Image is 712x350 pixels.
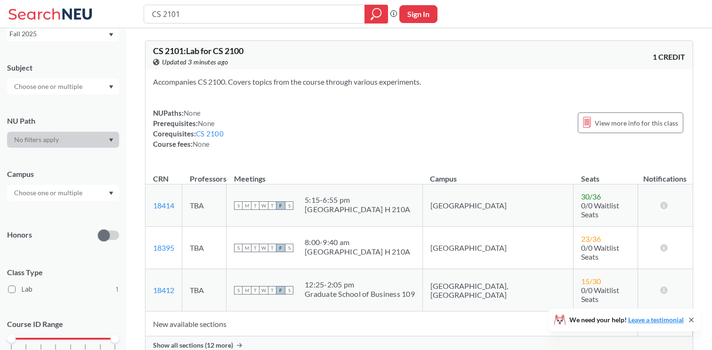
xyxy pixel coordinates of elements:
span: Class Type [7,267,119,278]
th: Meetings [227,164,423,184]
a: Leave a testimonial [628,316,684,324]
td: [GEOGRAPHIC_DATA] [422,184,573,227]
div: NUPaths: Prerequisites: Corequisites: Course fees: [153,108,224,149]
span: 1 [115,284,119,294]
div: [GEOGRAPHIC_DATA] H 210A [305,247,410,256]
span: T [268,201,276,210]
svg: Dropdown arrow [109,138,113,142]
span: M [243,201,251,210]
svg: magnifying glass [371,8,382,21]
span: T [268,286,276,294]
th: Campus [422,164,573,184]
span: S [234,286,243,294]
td: New available sections [146,311,638,336]
span: T [251,286,259,294]
input: Class, professor, course number, "phrase" [151,6,358,22]
span: S [234,244,243,252]
span: None [193,140,210,148]
span: None [198,119,215,127]
span: T [251,201,259,210]
svg: Dropdown arrow [109,33,113,37]
div: NU Path [7,116,119,126]
button: Sign In [399,5,437,23]
div: CRN [153,174,169,184]
span: W [259,286,268,294]
td: TBA [182,184,227,227]
span: Show all sections (12 more) [153,341,233,350]
span: 0/0 Waitlist Seats [581,201,619,219]
svg: Dropdown arrow [109,191,113,195]
p: Honors [7,230,32,240]
svg: Dropdown arrow [109,85,113,89]
div: 5:15 - 6:55 pm [305,195,410,205]
td: [GEOGRAPHIC_DATA], [GEOGRAPHIC_DATA] [422,269,573,311]
td: TBA [182,269,227,311]
div: Dropdown arrow [7,132,119,148]
section: Accompanies CS 2100. Covers topics from the course through various experiments. [153,77,685,87]
div: Fall 2025Dropdown arrow [7,26,119,41]
label: Lab [8,283,119,295]
span: None [184,109,201,117]
span: We need your help! [569,317,684,323]
span: 30 / 36 [581,192,601,201]
span: 15 / 30 [581,277,601,286]
td: [GEOGRAPHIC_DATA] [422,227,573,269]
th: Professors [182,164,227,184]
span: S [285,286,293,294]
div: 8:00 - 9:40 am [305,238,410,247]
input: Choose one or multiple [9,81,89,92]
th: Seats [574,164,638,184]
span: S [234,201,243,210]
span: T [251,244,259,252]
div: 12:25 - 2:05 pm [305,280,415,289]
span: M [243,244,251,252]
div: Graduate School of Business 109 [305,289,415,299]
span: F [276,201,285,210]
th: Notifications [638,164,692,184]
span: 0/0 Waitlist Seats [581,243,619,261]
span: CS 2101 : Lab for CS 2100 [153,46,243,56]
td: TBA [182,227,227,269]
div: [GEOGRAPHIC_DATA] H 210A [305,205,410,214]
span: 0/0 Waitlist Seats [581,286,619,303]
div: Dropdown arrow [7,79,119,95]
span: W [259,201,268,210]
a: 18395 [153,243,174,252]
div: magnifying glass [364,5,388,24]
span: 23 / 36 [581,234,601,243]
span: M [243,286,251,294]
div: Subject [7,63,119,73]
a: 18414 [153,201,174,210]
span: 1 CREDIT [653,52,685,62]
span: View more info for this class [595,117,678,129]
p: Course ID Range [7,319,119,330]
div: Fall 2025 [9,29,108,39]
a: 18412 [153,286,174,294]
div: Campus [7,169,119,179]
span: W [259,244,268,252]
span: Updated 3 minutes ago [162,57,228,67]
span: S [285,244,293,252]
span: F [276,244,285,252]
span: F [276,286,285,294]
span: S [285,201,293,210]
a: CS 2100 [196,129,224,138]
span: T [268,244,276,252]
div: Dropdown arrow [7,185,119,201]
input: Choose one or multiple [9,187,89,199]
